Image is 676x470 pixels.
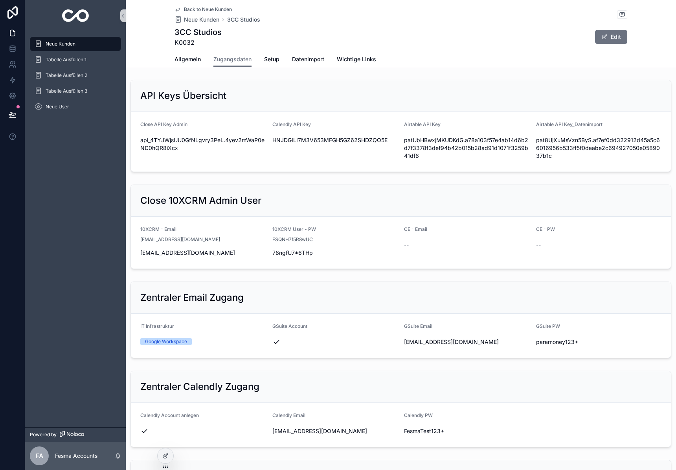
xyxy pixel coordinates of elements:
a: Tabelle Ausfüllen 3 [30,84,121,98]
a: Back to Neue Kunden [175,6,232,13]
span: Calendly API Key [272,121,311,127]
a: Neue Kunden [30,37,121,51]
a: Allgemein [175,52,201,68]
span: Calendly Account anlegen [140,412,199,418]
a: Zugangsdaten [213,52,252,67]
div: Google Workspace [145,338,187,345]
span: paramoney123+ [536,338,662,346]
span: Tabelle Ausfüllen 2 [46,72,87,79]
h2: Zentraler Calendly Zugang [140,380,259,393]
a: Datenimport [292,52,324,68]
div: scrollable content [25,31,126,124]
span: CE - Email [404,226,427,232]
span: CE - PW [536,226,555,232]
span: 76ngfU7*6THp [272,249,398,257]
span: Tabelle Ausfüllen 3 [46,88,87,94]
span: Neue User [46,104,69,110]
span: api_4TYJWjsUU0GfNLgvry3PeL.4yev2mWaP0eND0hQR8iXcx [140,136,266,152]
span: pat8UjXuMsVzn5ByS.af7ef0dd322912d45a5c66016956b533ff5f0daabe2c694927050e0589037b1c [536,136,662,160]
a: 3CC Studios [227,16,260,24]
span: -- [404,241,409,249]
span: [EMAIL_ADDRESS][DOMAIN_NAME] [140,249,266,257]
span: GSuite Email [404,323,432,329]
span: GSuite PW [536,323,560,329]
span: GSuite Account [272,323,307,329]
span: FA [36,451,43,461]
a: Tabelle Ausfüllen 2 [30,68,121,82]
span: Tabelle Ausfüllen 1 [46,57,86,63]
h1: 3CC Studios [175,27,222,38]
span: [EMAIL_ADDRESS][DOMAIN_NAME] [404,338,530,346]
a: Wichtige Links [337,52,376,68]
span: IT Infrastruktur [140,323,174,329]
span: HNJDGILI7M3V653MFGH5GZ62SHDZQO5E [272,136,398,144]
span: 10XCRM User - PW [272,226,316,232]
span: Calendly Email [272,412,305,418]
span: Datenimport [292,55,324,63]
span: Powered by [30,432,57,438]
span: Neue Kunden [46,41,75,47]
img: App logo [62,9,89,22]
button: Edit [595,30,627,44]
span: ESQNH7f5R8wUC [272,236,313,243]
span: patUbHBwxjMKUDKdG.a78a103f57e4ab14d6b2d7f3378f3def94b42b015b28ad91d1071f3259b41df6 [404,136,530,160]
span: Zugangsdaten [213,55,252,63]
span: Airtable API Key_Datenimport [536,121,603,127]
a: Neue User [30,100,121,114]
h2: Close 10XCRM Admin User [140,194,261,207]
span: Neue Kunden [184,16,219,24]
span: 10XCRM - Email [140,226,176,232]
p: Fesma Accounts [55,452,97,460]
span: [EMAIL_ADDRESS][DOMAIN_NAME] [140,236,220,243]
span: K0032 [175,38,222,47]
span: Allgemein [175,55,201,63]
a: Powered by [25,427,126,442]
a: Setup [264,52,279,68]
span: [EMAIL_ADDRESS][DOMAIN_NAME] [272,427,398,435]
span: Back to Neue Kunden [184,6,232,13]
span: Airtable API Key [404,121,441,127]
span: Calendly PW [404,412,433,418]
a: Neue Kunden [175,16,219,24]
span: Wichtige Links [337,55,376,63]
span: FesmaTest123+ [404,427,530,435]
a: Tabelle Ausfüllen 1 [30,53,121,67]
span: Close API Key Admin [140,121,187,127]
span: Setup [264,55,279,63]
h2: Zentraler Email Zugang [140,291,244,304]
h2: API Keys Übersicht [140,90,226,102]
span: -- [536,241,541,249]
